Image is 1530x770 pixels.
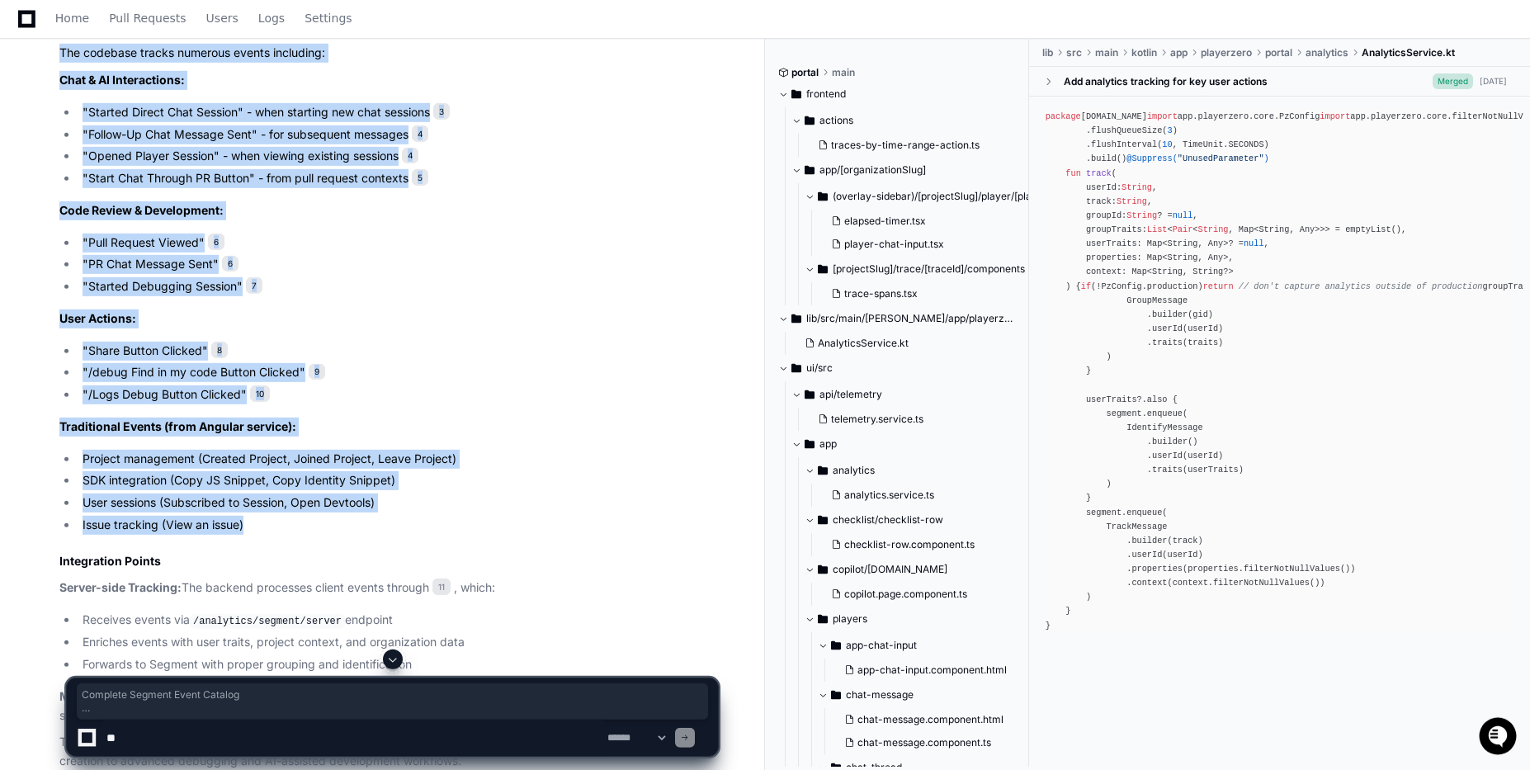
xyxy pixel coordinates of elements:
[805,256,1043,282] button: [projectSlug]/trace/[traceId]/components
[806,312,1017,325] span: lib/src/main/[PERSON_NAME]/app/playerzero/portal/analytics
[1198,224,1229,234] span: String
[258,13,285,23] span: Logs
[844,287,918,300] span: trace-spans.tsx
[824,533,1033,556] button: checklist-row.component.ts
[1244,239,1264,248] span: null
[805,507,1043,533] button: checklist/checklist-row
[1131,46,1157,59] span: kotlin
[818,609,828,629] svg: Directory
[1239,281,1483,291] span: // don't capture analytics outside of production
[1046,168,1401,235] span: ( userId: , track: , groupId: ? = , groupTraits: < < , Map<String, Any>>> = emptyList()
[412,125,428,142] span: 4
[791,157,1030,183] button: app/[organizationSlug]
[818,337,909,350] span: AnalyticsService.kt
[59,44,718,63] p: The codebase tracks numerous events including:
[1170,46,1188,59] span: app
[309,364,325,380] span: 9
[78,471,718,490] li: SDK integration (Copy JS Snippet, Copy Identity Snippet)
[1147,224,1168,234] span: List
[818,259,828,279] svg: Directory
[1065,168,1080,178] span: fun
[846,639,917,652] span: app-chat-input
[805,160,815,180] svg: Directory
[78,169,718,188] li: "Start Chat Through PR Button" - from pull request contexts
[402,148,418,164] span: 4
[78,450,718,469] li: Project management (Created Project, Joined Project, Leave Project)
[831,139,980,152] span: traces-by-time-range-action.ts
[805,111,815,130] svg: Directory
[806,87,846,101] span: frontend
[1173,210,1193,220] span: null
[806,361,833,375] span: ui/src
[78,342,718,361] li: "Share Button Clicked"
[1095,46,1118,59] span: main
[1173,224,1193,234] span: Pair
[844,538,975,551] span: checklist-row.component.ts
[59,553,718,569] h2: Integration Points
[818,461,828,480] svg: Directory
[1126,154,1269,163] span: @Suppress( )
[164,173,200,186] span: Pylon
[78,277,718,296] li: "Started Debugging Session"
[78,516,718,535] li: Issue tracking (View an issue)
[78,385,718,404] li: "/Logs Debug Button Clicked"
[78,234,718,253] li: "Pull Request Viewed"
[844,238,944,251] span: player-chat-input.tsx
[211,342,228,358] span: 8
[791,66,819,79] span: portal
[78,611,718,631] li: Receives events via endpoint
[116,172,200,186] a: Powered byPylon
[17,17,50,50] img: PlayerZero
[59,311,136,325] strong: User Actions:
[190,614,345,629] code: /analytics/segment/server
[824,210,1033,233] button: elapsed-timer.tsx
[56,123,271,139] div: Start new chat
[805,434,815,454] svg: Directory
[55,13,89,23] span: Home
[844,588,967,601] span: copilot.page.component.ts
[791,309,801,328] svg: Directory
[844,215,926,228] span: elapsed-timer.tsx
[206,13,238,23] span: Users
[824,282,1033,305] button: trace-spans.tsx
[1433,73,1473,89] span: Merged
[78,255,718,274] li: "PR Chat Message Sent"
[433,103,450,120] span: 3
[1162,139,1172,149] span: 10
[805,385,815,404] svg: Directory
[1086,168,1112,178] span: track
[791,358,801,378] svg: Directory
[59,579,718,598] p: The backend processes client events through , which:
[78,633,718,652] li: Enriches events with user traits, project context, and organization data
[59,203,224,217] strong: Code Review & Development:
[281,128,300,148] button: Start new chat
[833,612,867,626] span: players
[805,606,1043,632] button: players
[1064,75,1268,88] div: Add analytics tracking for key user actions
[1320,111,1350,121] span: import
[222,256,238,272] span: 6
[778,355,1017,381] button: ui/src
[246,277,262,294] span: 7
[78,363,718,382] li: "/debug Find in my code Button Clicked"
[208,234,224,250] span: 6
[56,139,209,153] div: We're available if you need us!
[833,190,1043,203] span: (overlay-sidebar)/[projectSlug]/player/[playerId]/components
[811,408,1020,431] button: telemetry.service.ts
[1168,125,1173,135] span: 3
[109,13,186,23] span: Pull Requests
[791,431,1030,457] button: app
[17,66,300,92] div: Welcome
[832,66,855,79] span: main
[833,464,875,477] span: analytics
[432,579,451,595] span: 11
[798,332,1007,355] button: AnalyticsService.kt
[818,187,828,206] svg: Directory
[833,262,1025,276] span: [projectSlug]/trace/[traceId]/components
[805,457,1043,484] button: analytics
[78,125,718,144] li: "Follow-Up Chat Message Sent" - for subsequent messages
[78,103,718,122] li: "Started Direct Chat Session" - when starting new chat sessions
[1362,46,1455,59] span: AnalyticsService.kt
[1203,281,1234,291] span: return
